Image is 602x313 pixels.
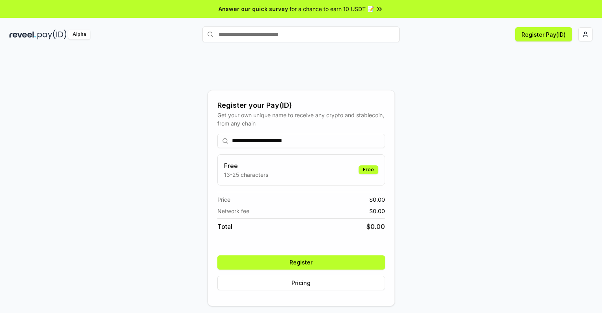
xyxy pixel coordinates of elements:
[219,5,288,13] span: Answer our quick survey
[217,195,230,204] span: Price
[217,100,385,111] div: Register your Pay(ID)
[369,207,385,215] span: $ 0.00
[37,30,67,39] img: pay_id
[366,222,385,231] span: $ 0.00
[359,165,378,174] div: Free
[68,30,90,39] div: Alpha
[217,111,385,127] div: Get your own unique name to receive any crypto and stablecoin, from any chain
[224,161,268,171] h3: Free
[515,27,572,41] button: Register Pay(ID)
[369,195,385,204] span: $ 0.00
[217,222,232,231] span: Total
[224,171,268,179] p: 13-25 characters
[217,255,385,270] button: Register
[217,207,249,215] span: Network fee
[290,5,374,13] span: for a chance to earn 10 USDT 📝
[217,276,385,290] button: Pricing
[9,30,36,39] img: reveel_dark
